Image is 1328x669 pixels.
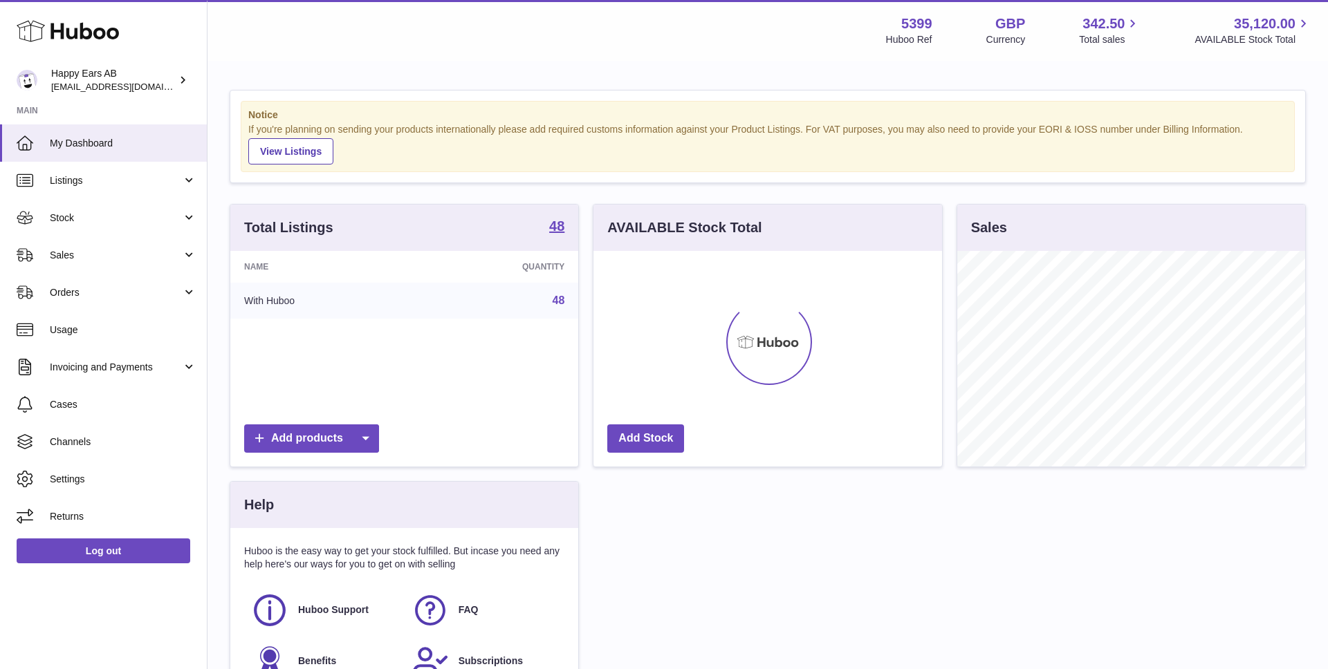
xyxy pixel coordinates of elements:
[901,15,932,33] strong: 5399
[17,70,37,91] img: 3pl@happyearsearplugs.com
[549,219,564,236] a: 48
[607,424,684,453] a: Add Stock
[886,33,932,46] div: Huboo Ref
[459,654,523,668] span: Subscriptions
[414,251,579,283] th: Quantity
[230,251,414,283] th: Name
[971,218,1007,237] h3: Sales
[230,283,414,319] td: With Huboo
[298,654,336,668] span: Benefits
[549,219,564,233] strong: 48
[50,137,196,150] span: My Dashboard
[244,496,274,514] h3: Help
[251,592,398,629] a: Huboo Support
[553,294,565,306] a: 48
[1079,15,1141,46] a: 342.50 Total sales
[51,81,203,92] span: [EMAIL_ADDRESS][DOMAIN_NAME]
[50,174,182,187] span: Listings
[17,538,190,563] a: Log out
[50,211,182,225] span: Stock
[248,138,333,164] a: View Listings
[298,603,369,616] span: Huboo Support
[248,123,1287,164] div: If you're planning on sending your products internationally please add required customs informati...
[50,473,196,486] span: Settings
[244,424,379,453] a: Add products
[412,592,558,629] a: FAQ
[459,603,479,616] span: FAQ
[1079,33,1141,46] span: Total sales
[1195,15,1311,46] a: 35,120.00 AVAILABLE Stock Total
[50,398,196,411] span: Cases
[1082,15,1125,33] span: 342.50
[244,545,564,571] p: Huboo is the easy way to get your stock fulfilled. But incase you need any help here's our ways f...
[995,15,1025,33] strong: GBP
[986,33,1026,46] div: Currency
[244,218,333,237] h3: Total Listings
[607,218,762,237] h3: AVAILABLE Stock Total
[1195,33,1311,46] span: AVAILABLE Stock Total
[1234,15,1295,33] span: 35,120.00
[50,286,182,299] span: Orders
[248,109,1287,122] strong: Notice
[50,361,182,374] span: Invoicing and Payments
[50,435,196,449] span: Channels
[50,249,182,262] span: Sales
[51,67,176,93] div: Happy Ears AB
[50,510,196,523] span: Returns
[50,323,196,337] span: Usage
